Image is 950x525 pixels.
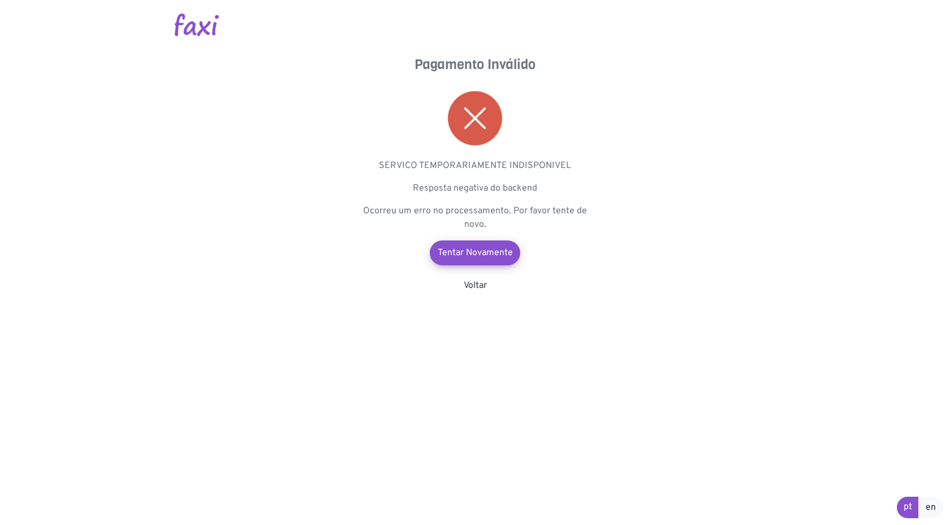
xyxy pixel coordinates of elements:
[362,204,588,231] p: Ocorreu um erro no processamento. Por favor tente de novo.
[897,497,919,518] a: pt
[464,280,487,291] a: Voltar
[362,159,588,173] p: SERVICO TEMPORARIAMENTE INDISPONIVEL
[430,240,520,265] a: Tentar Novamente
[362,57,588,73] h4: Pagamento Inválido
[448,91,502,145] img: error
[362,182,588,195] p: Resposta negativa do backend
[918,497,943,518] a: en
